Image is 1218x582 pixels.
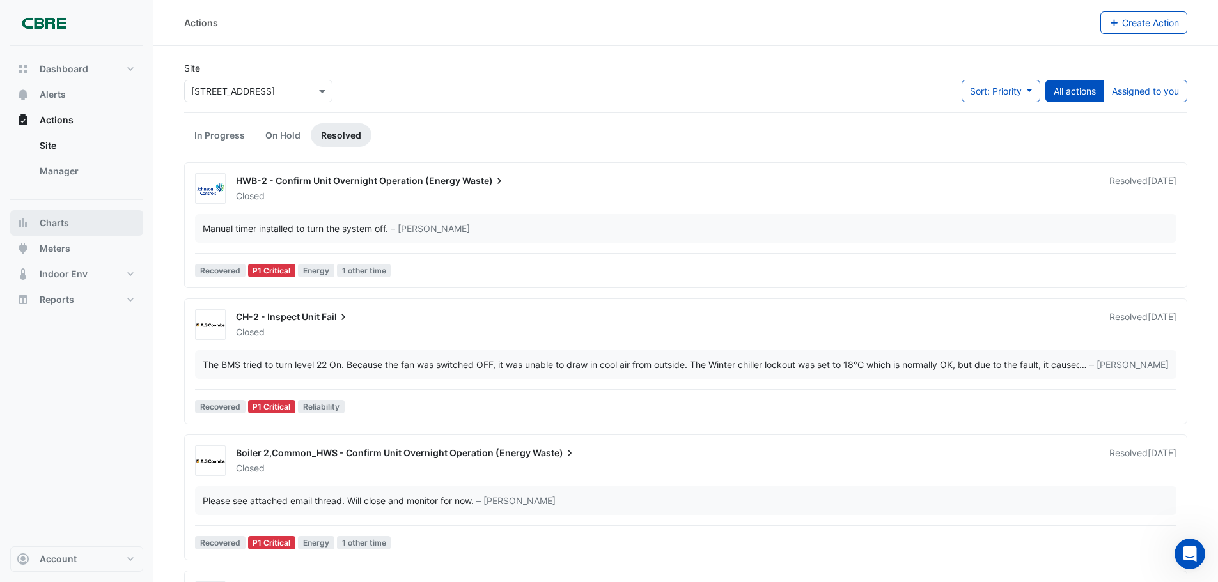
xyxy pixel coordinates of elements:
span: Energy [298,536,334,549]
span: CH-2 - Inspect Unit [236,311,320,322]
img: AG Coombs [196,319,225,332]
a: Manager [29,158,143,184]
span: Tue 29-Jul-2025 15:49 AEST [1148,311,1176,322]
button: Meters [10,236,143,261]
span: Reports [40,293,74,306]
span: Create Action [1122,17,1179,28]
span: Reliability [298,400,345,413]
span: HWB-2 - Confirm Unit Overnight Operation (Energy [236,175,460,186]
button: All actions [1045,80,1104,102]
button: Charts [10,210,143,236]
div: Actions [10,133,143,189]
app-icon: Charts [17,217,29,229]
span: Alerts [40,88,66,101]
span: Account [40,553,77,565]
span: Charts [40,217,69,229]
span: Waste) [533,447,576,459]
span: Dashboard [40,63,88,75]
label: Site [184,61,200,75]
span: – [PERSON_NAME] [476,494,556,507]
span: 1 other time [337,264,391,277]
span: Indoor Env [40,268,88,280]
app-icon: Actions [17,114,29,126]
button: Sort: Priority [962,80,1040,102]
span: Closed [236,190,265,201]
span: Meters [40,242,70,255]
div: Please see attached email thread. Will close and monitor for now. [203,494,474,507]
button: Indoor Env [10,261,143,287]
span: – [PERSON_NAME] [1089,358,1169,371]
app-icon: Dashboard [17,63,29,75]
button: Dashboard [10,56,143,82]
app-icon: Alerts [17,88,29,101]
app-icon: Reports [17,293,29,306]
span: Tue 19-Aug-2025 22:40 AEST [1148,175,1176,186]
div: Manual timer installed to turn the system off. [203,222,388,235]
span: Recovered [195,536,246,549]
button: Actions [10,107,143,133]
a: On Hold [255,123,311,147]
span: Recovered [195,264,246,277]
app-icon: Meters [17,242,29,255]
span: Actions [40,114,74,126]
span: Thu 24-Jul-2025 15:20 AEST [1148,447,1176,458]
div: P1 Critical [248,264,296,277]
button: Reports [10,287,143,312]
div: P1 Critical [248,400,296,413]
div: The BMS tried to turn level 22 On. Because the fan was switched OFF, it was unable to draw in coo... [203,358,1079,371]
span: Closed [236,463,265,473]
button: Account [10,546,143,572]
span: Fail [322,310,350,323]
img: Johnson Controls [196,183,225,195]
a: Resolved [311,123,371,147]
div: Actions [184,16,218,29]
iframe: Intercom live chat [1175,539,1205,569]
span: Recovered [195,400,246,413]
button: Assigned to you [1104,80,1187,102]
span: Waste) [462,174,506,187]
span: Energy [298,264,334,277]
span: – [PERSON_NAME] [391,222,470,235]
button: Create Action [1100,11,1188,34]
div: Resolved [1109,174,1176,203]
span: Closed [236,326,265,337]
span: Sort: Priority [970,86,1022,96]
div: Resolved [1109,447,1176,475]
a: Site [29,133,143,158]
div: P1 Critical [248,536,296,549]
span: Boiler 2,Common_HWS - Confirm Unit Overnight Operation (Energy [236,447,531,458]
span: 1 other time [337,536,391,549]
app-icon: Indoor Env [17,268,29,280]
div: … [203,358,1169,371]
img: Company Logo [15,10,73,36]
button: Alerts [10,82,143,107]
img: AG Coombs [196,455,225,468]
div: Resolved [1109,310,1176,339]
a: In Progress [184,123,255,147]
